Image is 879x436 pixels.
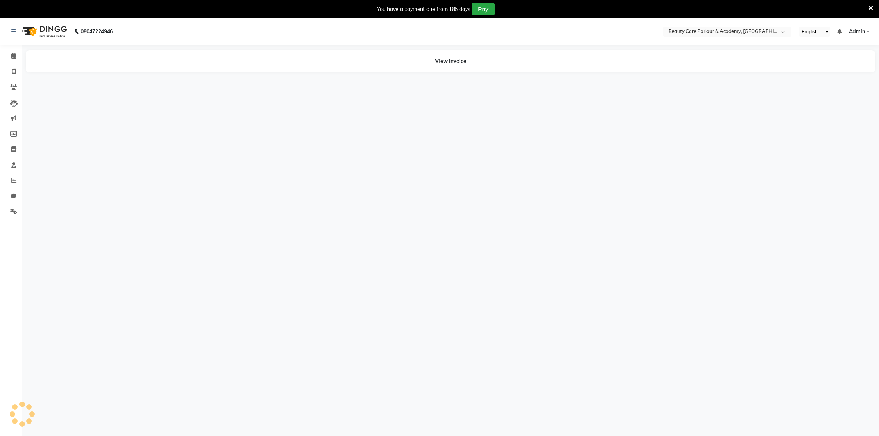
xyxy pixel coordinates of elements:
button: Pay [472,3,495,15]
span: Admin [849,28,865,36]
div: You have a payment due from 185 days [377,5,470,13]
div: View Invoice [26,50,875,72]
b: 08047224946 [81,21,113,42]
img: logo [19,21,69,42]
